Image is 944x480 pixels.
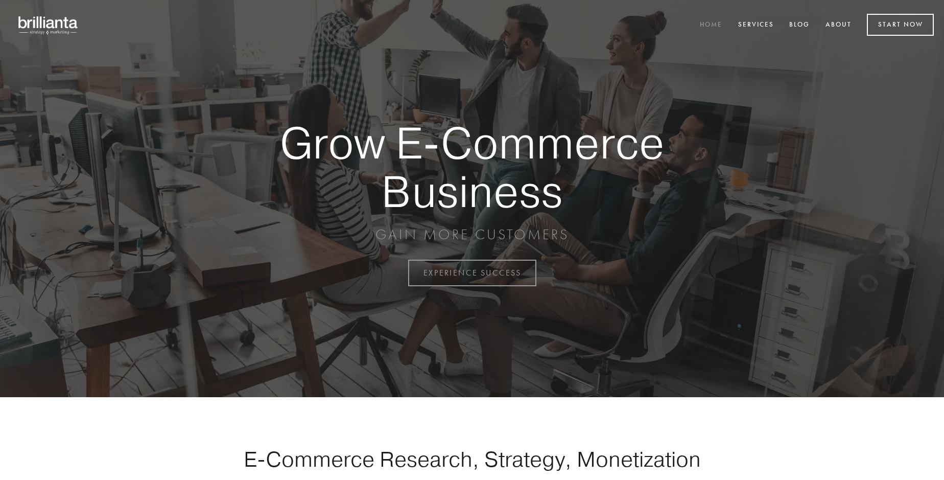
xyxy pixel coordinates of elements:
p: GAIN MORE CUSTOMERS [244,225,700,244]
img: brillianta - research, strategy, marketing [10,10,87,40]
h1: E-Commerce Research, Strategy, Monetization [211,446,733,472]
a: Start Now [867,14,934,36]
a: About [819,17,858,34]
strong: Grow E-Commerce Business [244,119,700,215]
a: Blog [783,17,816,34]
a: EXPERIENCE SUCCESS [408,260,536,286]
a: Services [731,17,781,34]
a: Home [693,17,729,34]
